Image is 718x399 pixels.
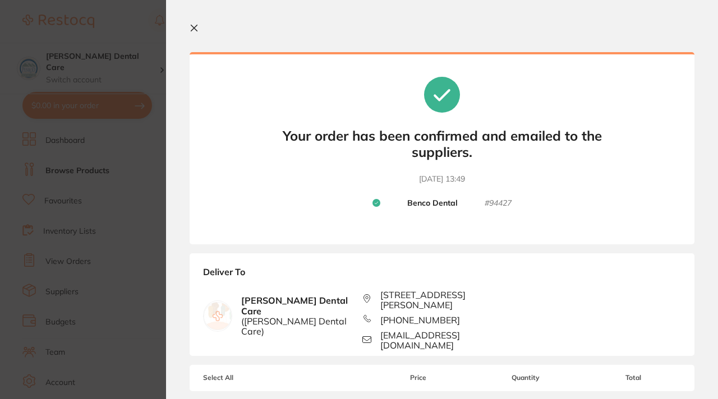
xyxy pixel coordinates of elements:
[407,198,458,208] b: Benco Dental
[204,302,232,330] img: empty.jpg
[586,374,681,382] span: Total
[466,374,586,382] span: Quantity
[380,290,522,310] span: [STREET_ADDRESS][PERSON_NAME]
[241,316,362,337] span: ( [PERSON_NAME] Dental Care )
[485,198,512,208] small: # 94427
[380,315,460,325] span: [PHONE_NUMBER]
[203,267,681,290] b: Deliver To
[380,330,522,351] span: [EMAIL_ADDRESS][DOMAIN_NAME]
[274,128,610,160] b: Your order has been confirmed and emailed to the suppliers.
[370,374,466,382] span: Price
[203,374,315,382] span: Select All
[241,295,362,337] b: [PERSON_NAME] Dental Care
